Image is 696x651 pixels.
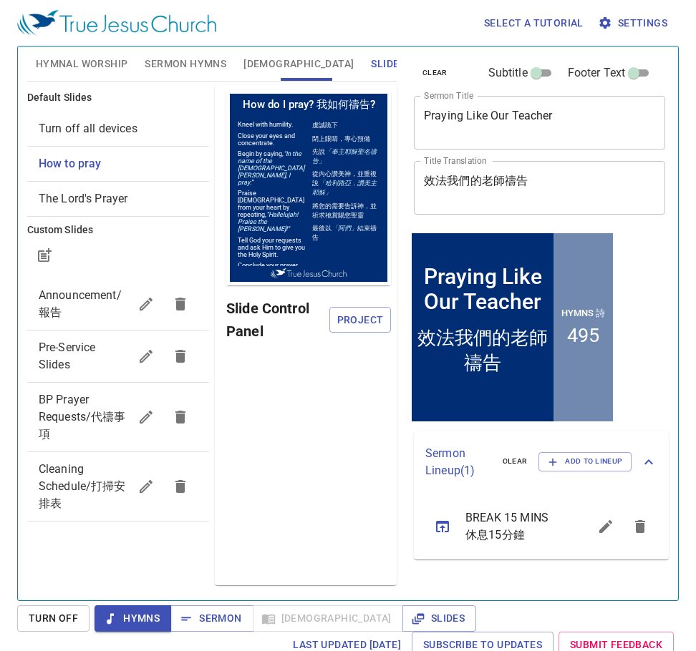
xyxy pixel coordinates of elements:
span: BP Prayer Requests/代禱事項 [39,393,126,441]
span: clear [422,67,448,79]
span: Settings [601,14,667,32]
span: Pre-Service Slides [39,341,96,371]
button: Sermon [170,605,253,632]
img: True Jesus Church [17,10,216,36]
button: Slides [402,605,476,632]
div: BP Prayer Requests/代禱事項 [27,383,209,451]
p: 從內心讚美神，並重複說 [86,79,153,107]
div: Sermon Lineup(1)clearAdd to Lineup [414,431,669,494]
div: Announcement/報告 [27,278,209,330]
span: BREAK 15 MINS 休息15分鐘 [465,509,554,544]
em: 「哈利路亞，讚美主耶穌」 [86,89,150,106]
button: Select a tutorial [478,10,589,36]
span: [object Object] [39,192,128,205]
h1: How do I pray? 我如何禱告? [4,4,161,25]
p: Praise [DEMOGRAPHIC_DATA] from your heart by repeating, [11,99,79,142]
span: Sermon [182,610,241,627]
span: Hymnal Worship [36,55,128,73]
p: Conclude your prayer with, [11,172,79,186]
div: Cleaning Schedule/打掃安排表 [27,452,209,521]
button: clear [494,453,536,470]
button: Turn Off [17,605,90,632]
iframe: from-child [408,230,617,425]
span: Add to Lineup [548,455,622,468]
span: Slides [414,610,465,627]
span: [object Object] [39,157,102,170]
span: Turn Off [29,610,78,627]
p: Sermon Lineup ( 1 ) [425,445,491,479]
button: Settings [595,10,673,36]
em: “Hallelujah! Praise the [PERSON_NAME]!” [11,121,72,142]
span: clear [503,455,528,468]
div: Pre-Service Slides [27,331,209,382]
ul: sermon lineup list [414,494,669,559]
span: [DEMOGRAPHIC_DATA] [243,55,354,73]
button: clear [414,64,456,82]
span: Project [341,311,380,329]
textarea: 效法我們的老師禱告 [424,174,655,201]
button: Add to Lineup [538,452,632,471]
p: 將您的需要告訴神，並祈求祂賞賜您聖靈 [86,112,153,130]
span: Subtitle [488,64,528,82]
span: Cleaning Schedule/打掃安排表 [39,462,126,510]
span: Select a tutorial [484,14,584,32]
button: Hymns [95,605,171,632]
p: 虔誠跪下 [86,31,153,40]
h6: Default Slides [27,90,209,106]
span: Hymns [106,610,160,627]
h6: Custom Slides [27,222,209,238]
div: Turn off all devices [27,112,209,146]
p: 閉上眼睛，專心預備 [86,44,153,54]
em: 「奉主耶穌聖名禱告」 [86,58,150,74]
h6: Slide Control Panel [226,297,329,343]
em: 「阿們」 [105,134,131,142]
p: 最後以 結束禱告 [86,134,153,152]
div: How to pray [27,147,209,181]
img: True Jesus Church [44,178,120,188]
textarea: Praying Like Our Teacher [424,109,655,136]
p: 先說 [86,57,153,76]
div: The Lord's Prayer [27,182,209,216]
span: Slides [371,55,405,73]
span: Sermon Hymns [145,55,226,73]
span: Announcement/報告 [39,288,122,319]
span: Footer Text [568,64,626,82]
button: Project [329,307,391,333]
p: Close your eyes and concentrate. [11,42,79,57]
p: Kneel with humility. [11,31,79,38]
p: Tell God your requests and ask Him to give you the Holy Spirit. [11,147,79,168]
span: [object Object] [39,122,137,135]
p: Begin by saying, [11,60,79,96]
em: “In the name of the [DEMOGRAPHIC_DATA][PERSON_NAME], I pray.” [11,60,78,96]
